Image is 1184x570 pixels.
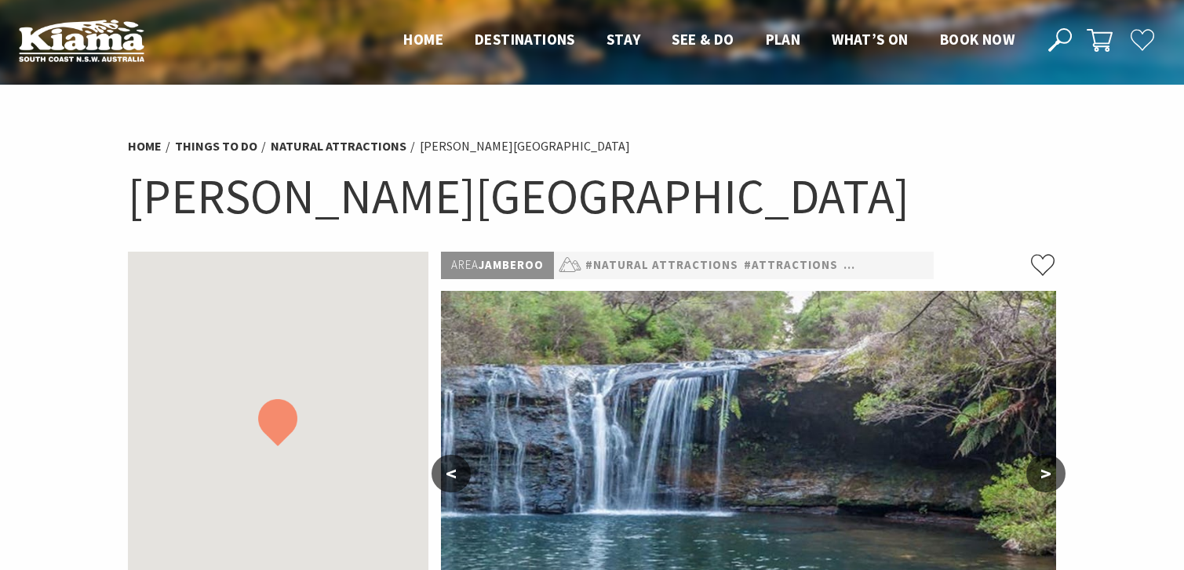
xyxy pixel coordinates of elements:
[940,30,1015,49] span: Book now
[843,256,943,275] a: #Nature Walks
[832,30,909,49] span: What’s On
[432,455,471,492] button: <
[607,30,641,49] span: Stay
[403,30,443,49] span: Home
[175,138,257,154] a: Things To Do
[441,252,554,279] p: Jamberoo
[19,19,144,62] img: Kiama Logo
[451,257,479,272] span: Area
[1026,455,1066,492] button: >
[766,30,801,49] span: Plan
[128,138,162,154] a: Home
[744,256,838,275] a: #Attractions
[672,30,734,49] span: See & Do
[420,136,630,157] li: [PERSON_NAME][GEOGRAPHIC_DATA]
[388,27,1030,53] nav: Main Menu
[585,256,738,275] a: #Natural Attractions
[271,138,406,154] a: Natural Attractions
[128,165,1057,228] h1: [PERSON_NAME][GEOGRAPHIC_DATA]
[475,30,575,49] span: Destinations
